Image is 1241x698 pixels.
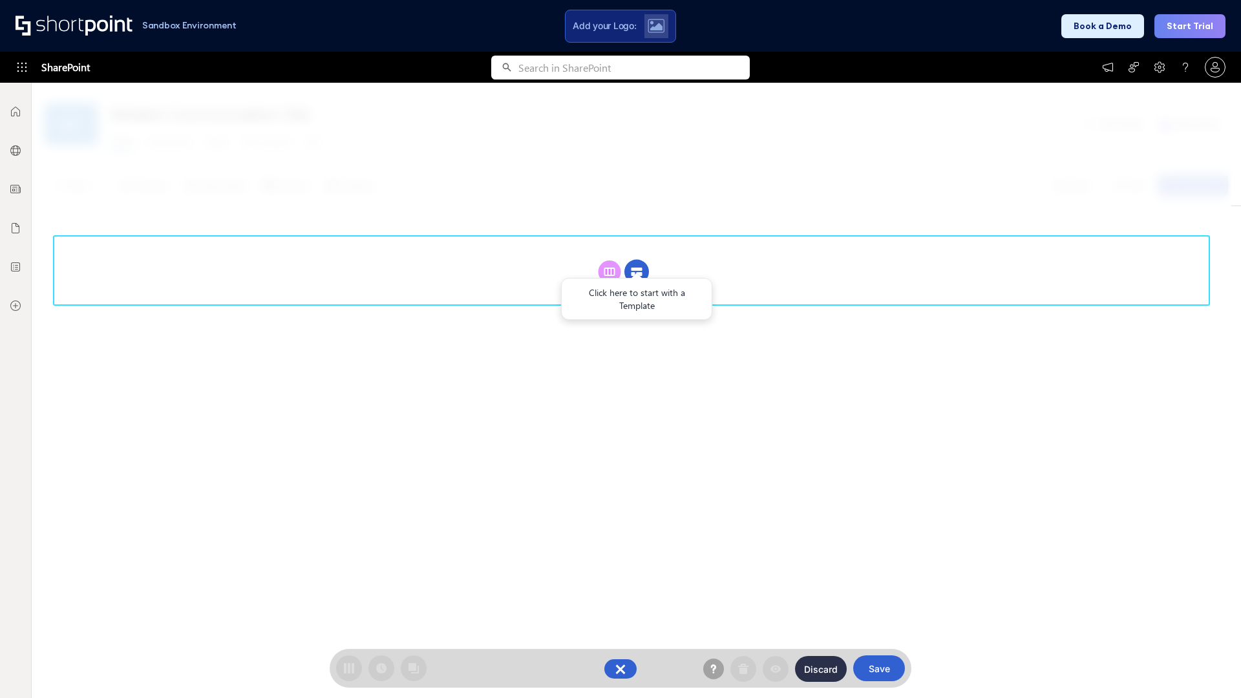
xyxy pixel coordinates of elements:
[1176,636,1241,698] iframe: Chat Widget
[1061,14,1144,38] button: Book a Demo
[41,52,90,83] span: SharePoint
[1154,14,1225,38] button: Start Trial
[573,20,636,32] span: Add your Logo:
[795,656,847,682] button: Discard
[648,19,664,33] img: Upload logo
[142,22,237,29] h1: Sandbox Environment
[518,56,750,79] input: Search in SharePoint
[853,655,905,681] button: Save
